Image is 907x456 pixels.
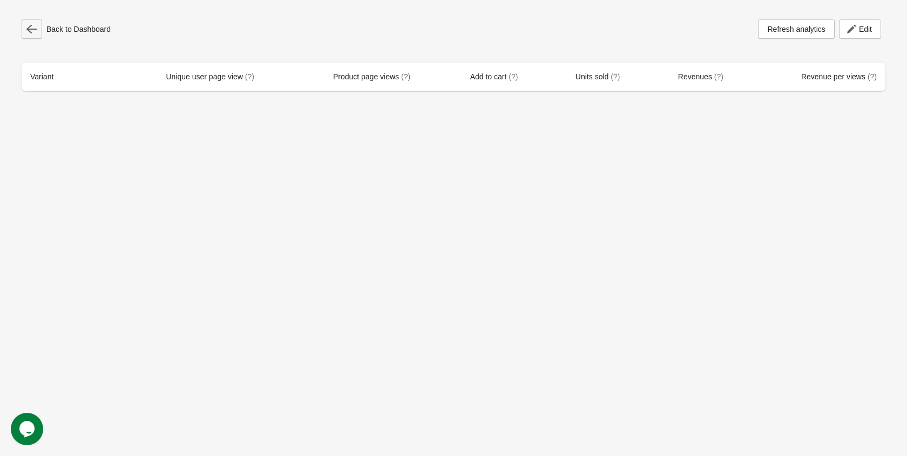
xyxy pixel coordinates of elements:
span: (?) [245,72,254,81]
button: Edit [839,19,881,39]
span: (?) [611,72,620,81]
span: (?) [714,72,723,81]
iframe: chat widget [11,413,45,445]
div: Back to Dashboard [22,19,111,39]
button: Refresh analytics [758,19,834,39]
span: Product page views [333,72,410,81]
span: Unique user page view [166,72,254,81]
th: Variant [22,63,89,91]
span: (?) [868,72,877,81]
span: Revenues [678,72,723,81]
span: Units sold [576,72,620,81]
span: Refresh analytics [767,25,825,33]
span: Add to cart [470,72,518,81]
span: Revenue per views [801,72,877,81]
span: (?) [509,72,518,81]
span: Edit [859,25,872,33]
span: (?) [401,72,410,81]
